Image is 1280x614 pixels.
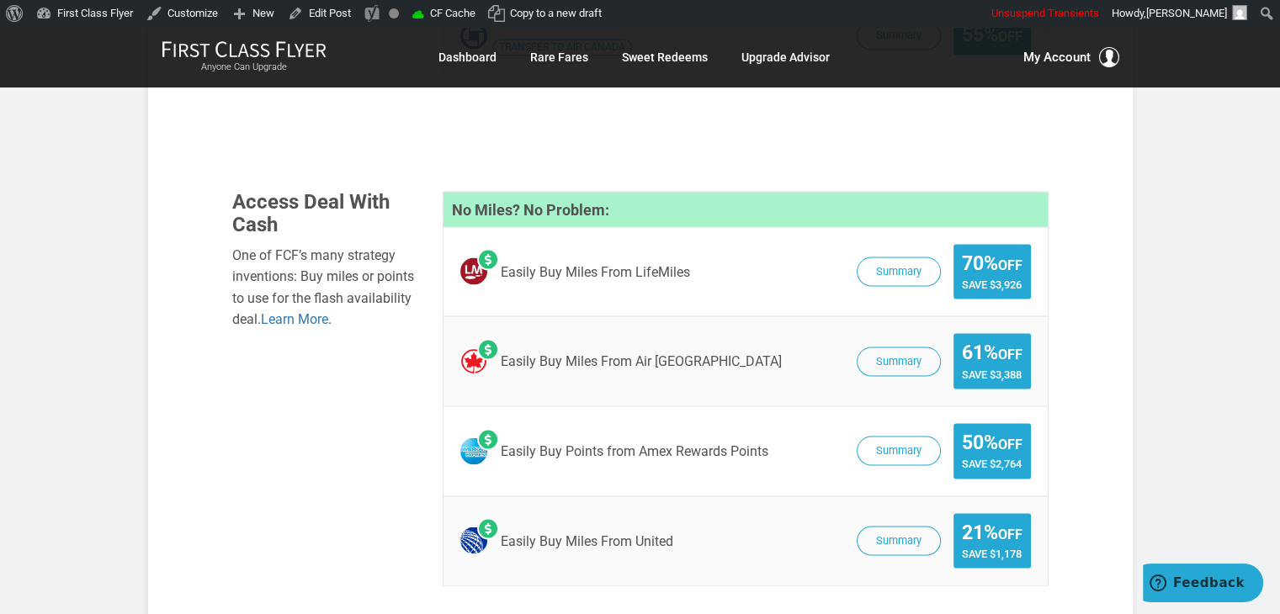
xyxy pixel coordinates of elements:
span: 50% [962,431,1022,453]
span: Save $3,388 [962,368,1022,380]
a: Dashboard [438,42,497,72]
span: 61% [962,341,1022,363]
h4: No Miles? No Problem: [443,192,1048,227]
span: Easily Buy Miles From United [501,533,673,548]
small: Off [998,526,1022,542]
button: Summary [857,257,941,286]
a: Learn More [261,310,328,326]
button: Summary [857,436,941,465]
small: Off [998,257,1022,273]
small: Anyone Can Upgrade [162,61,327,73]
span: Easily Buy Miles From Air [GEOGRAPHIC_DATA] [501,353,782,368]
h3: Access Deal With Cash [232,191,417,236]
span: My Account [1023,47,1091,67]
a: Rare Fares [530,42,588,72]
div: One of FCF’s many strategy inventions: Buy miles or points to use for the flash availability deal. . [232,244,417,330]
a: First Class FlyerAnyone Can Upgrade [162,40,327,74]
span: Unsuspend Transients [991,7,1099,19]
iframe: Opens a widget where you can find more information [1143,564,1263,606]
small: Off [998,346,1022,362]
button: My Account [1023,47,1119,67]
span: Easily Buy Miles From LifeMiles [501,264,690,279]
span: [PERSON_NAME] [1146,7,1227,19]
a: Sweet Redeems [622,42,708,72]
span: 21% [962,521,1022,543]
span: 70% [962,252,1022,273]
span: Easily Buy Points from Amex Rewards Points [501,443,768,458]
span: Save $2,764 [962,457,1022,469]
span: Save $3,926 [962,278,1022,290]
small: Off [998,436,1022,452]
span: Save $1,178 [962,547,1022,559]
a: Upgrade Advisor [741,42,830,72]
button: Summary [857,347,941,376]
img: First Class Flyer [162,40,327,58]
button: Summary [857,526,941,555]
